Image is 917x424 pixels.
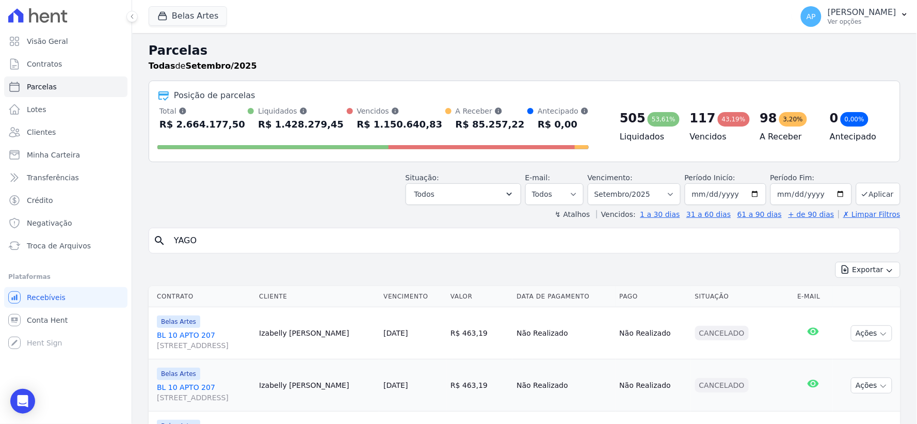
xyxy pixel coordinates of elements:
h4: A Receber [760,131,814,143]
span: Visão Geral [27,36,68,46]
span: Crédito [27,195,53,206]
p: [PERSON_NAME] [828,7,896,18]
a: BL 10 APTO 207[STREET_ADDRESS] [157,330,251,351]
div: 3,20% [779,112,807,127]
td: Izabelly [PERSON_NAME] [255,359,379,412]
p: Ver opções [828,18,896,26]
td: R$ 463,19 [446,307,512,359]
button: Ações [851,325,892,341]
div: 0,00% [841,112,868,127]
div: Total [159,106,245,116]
th: Cliente [255,286,379,307]
th: E-mail [793,286,832,307]
span: Contratos [27,59,62,69]
a: Recebíveis [4,287,127,308]
a: 61 a 90 dias [737,210,782,218]
div: 43,19% [718,112,750,127]
span: Parcelas [27,82,57,92]
span: Transferências [27,172,79,183]
div: R$ 0,00 [538,116,589,133]
span: AP [807,13,816,20]
span: Conta Hent [27,315,68,325]
button: Belas Artes [149,6,227,26]
a: Negativação [4,213,127,233]
a: Contratos [4,54,127,74]
a: Minha Carteira [4,145,127,165]
div: Antecipado [538,106,589,116]
input: Buscar por nome do lote ou do cliente [168,230,896,251]
h4: Antecipado [830,131,883,143]
h4: Vencidos [690,131,744,143]
div: R$ 85.257,22 [456,116,525,133]
label: Situação: [406,174,439,182]
a: Lotes [4,99,127,120]
div: 117 [690,110,716,127]
a: + de 90 dias [789,210,834,218]
span: Negativação [27,218,72,228]
label: E-mail: [525,174,551,182]
td: Não Realizado [512,307,615,359]
label: Vencidos: [597,210,636,218]
a: 31 a 60 dias [686,210,731,218]
strong: Setembro/2025 [186,61,257,71]
button: Todos [406,183,521,205]
div: Cancelado [695,378,749,392]
div: Plataformas [8,271,123,283]
span: Troca de Arquivos [27,241,91,251]
a: [DATE] [383,329,408,337]
div: Posição de parcelas [174,89,255,102]
div: A Receber [456,106,525,116]
th: Contrato [149,286,255,307]
th: Valor [446,286,512,307]
strong: Todas [149,61,175,71]
button: Aplicar [856,183,900,205]
button: AP [PERSON_NAME] Ver opções [793,2,917,31]
span: [STREET_ADDRESS] [157,340,251,351]
td: R$ 463,19 [446,359,512,412]
th: Pago [616,286,691,307]
th: Vencimento [379,286,446,307]
label: ↯ Atalhos [555,210,590,218]
th: Situação [691,286,794,307]
div: Open Intercom Messenger [10,389,35,414]
span: Belas Artes [157,316,200,328]
a: 1 a 30 dias [640,210,680,218]
span: Minha Carteira [27,150,80,160]
a: Conta Hent [4,310,127,331]
div: Cancelado [695,326,749,340]
div: 0 [830,110,839,127]
button: Ações [851,378,892,394]
a: Visão Geral [4,31,127,52]
span: Clientes [27,127,56,137]
td: Não Realizado [512,359,615,412]
div: Liquidados [258,106,344,116]
div: 53,61% [648,112,680,127]
p: de [149,60,257,72]
a: ✗ Limpar Filtros [839,210,900,218]
a: Transferências [4,167,127,188]
th: Data de Pagamento [512,286,615,307]
div: R$ 1.428.279,45 [258,116,344,133]
span: Belas Artes [157,368,200,380]
span: [STREET_ADDRESS] [157,392,251,403]
a: [DATE] [383,381,408,389]
span: Lotes [27,104,46,115]
div: 505 [620,110,646,127]
span: Todos [414,188,435,200]
label: Período Inicío: [685,174,735,182]
i: search [153,234,166,247]
td: Izabelly [PERSON_NAME] [255,307,379,359]
a: Troca de Arquivos [4,235,127,256]
span: Recebíveis [27,292,66,303]
a: BL 10 APTO 207[STREET_ADDRESS] [157,382,251,403]
div: 98 [760,110,777,127]
div: R$ 1.150.640,83 [357,116,443,133]
td: Não Realizado [616,307,691,359]
div: Vencidos [357,106,443,116]
div: R$ 2.664.177,50 [159,116,245,133]
h2: Parcelas [149,41,900,60]
button: Exportar [835,262,900,278]
td: Não Realizado [616,359,691,412]
h4: Liquidados [620,131,673,143]
a: Clientes [4,122,127,143]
